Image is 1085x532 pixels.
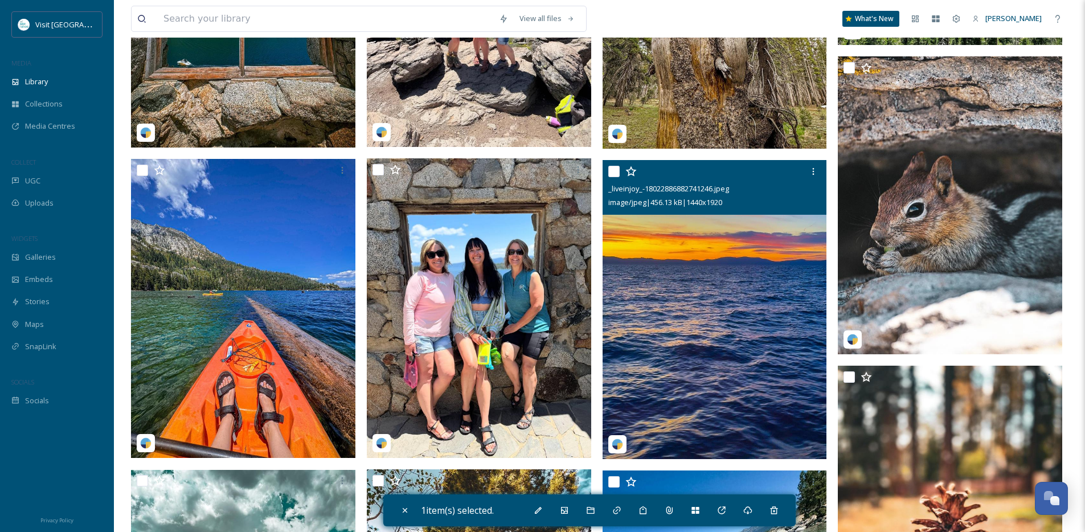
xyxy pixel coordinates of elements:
[25,319,44,330] span: Maps
[967,7,1047,30] a: [PERSON_NAME]
[847,334,858,345] img: snapsea-logo.png
[367,158,591,457] img: _liveinjoy_-17862982797461253.jpeg
[158,6,493,31] input: Search your library
[421,504,494,517] span: 1 item(s) selected.
[11,59,31,67] span: MEDIA
[40,513,73,526] a: Privacy Policy
[376,126,387,138] img: snapsea-logo.png
[35,19,124,30] span: Visit [GEOGRAPHIC_DATA]
[11,158,36,166] span: COLLECT
[140,437,152,449] img: snapsea-logo.png
[25,76,48,87] span: Library
[838,56,1062,354] img: _liveinjoy_-18016779920586481.jpeg
[25,198,54,208] span: Uploads
[608,197,722,207] span: image/jpeg | 456.13 kB | 1440 x 1920
[40,517,73,524] span: Privacy Policy
[18,19,30,30] img: download.jpeg
[11,234,38,243] span: WIDGETS
[25,395,49,406] span: Socials
[25,252,56,263] span: Galleries
[985,13,1042,23] span: [PERSON_NAME]
[25,175,40,186] span: UGC
[612,128,623,140] img: snapsea-logo.png
[11,378,34,386] span: SOCIALS
[140,127,152,138] img: snapsea-logo.png
[25,296,50,307] span: Stories
[603,160,827,459] img: _liveinjoy_-18022886882741246.jpeg
[842,11,899,27] a: What's New
[25,99,63,109] span: Collections
[514,7,580,30] a: View all files
[25,121,75,132] span: Media Centres
[376,437,387,449] img: snapsea-logo.png
[25,341,56,352] span: SnapLink
[1035,482,1068,515] button: Open Chat
[25,274,53,285] span: Embeds
[608,183,729,194] span: _liveinjoy_-18022886882741246.jpeg
[612,439,623,450] img: snapsea-logo.png
[131,159,355,458] img: _liveinjoy_-17864240556448793.jpeg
